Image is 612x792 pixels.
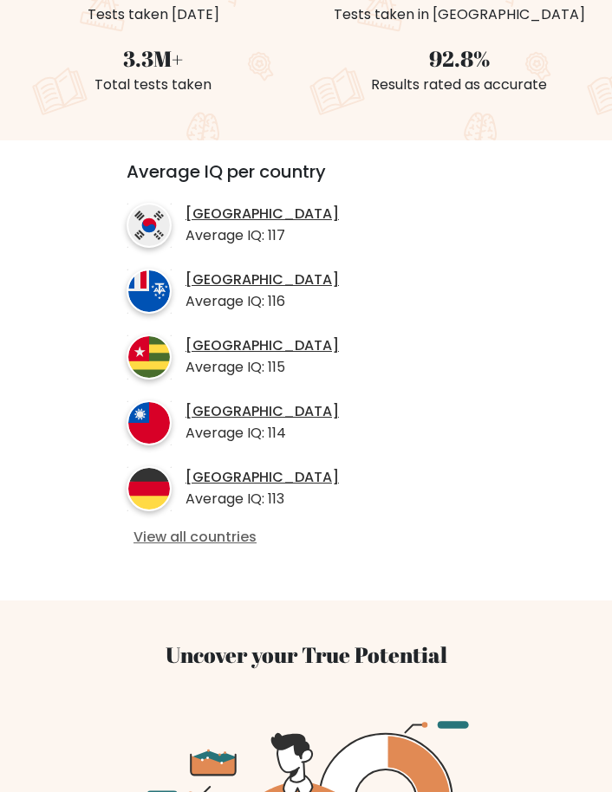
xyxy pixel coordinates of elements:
[127,466,172,511] img: country
[127,334,172,380] img: country
[186,423,339,444] p: Average IQ: 114
[186,205,339,224] a: [GEOGRAPHIC_DATA]
[10,4,296,25] div: Tests taken [DATE]
[127,161,485,196] h3: Average IQ per country
[316,4,602,25] div: Tests taken in [GEOGRAPHIC_DATA]
[186,357,339,378] p: Average IQ: 115
[186,403,339,421] a: [GEOGRAPHIC_DATA]
[186,489,339,510] p: Average IQ: 113
[127,269,172,314] img: country
[316,42,602,75] div: 92.8%
[316,75,602,95] div: Results rated as accurate
[127,203,172,248] img: country
[186,225,339,246] p: Average IQ: 117
[186,291,339,312] p: Average IQ: 116
[10,75,296,95] div: Total tests taken
[186,337,339,355] a: [GEOGRAPHIC_DATA]
[186,469,339,487] a: [GEOGRAPHIC_DATA]
[186,271,339,289] a: [GEOGRAPHIC_DATA]
[133,529,479,547] a: View all countries
[10,42,296,75] div: 3.3M+
[127,400,172,445] img: country
[82,642,530,668] h3: Uncover your True Potential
